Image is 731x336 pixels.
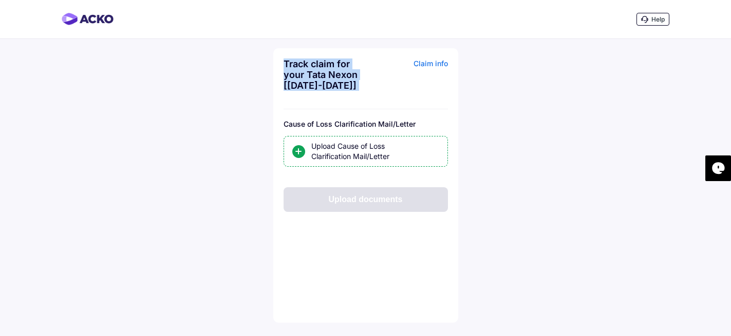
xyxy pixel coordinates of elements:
div: Upload Cause of Loss Clarification Mail/Letter [311,141,439,162]
div: Track claim for your Tata Nexon [[DATE]-[DATE]] [284,58,363,91]
span: Help [651,15,665,23]
div: Claim info [368,58,448,98]
img: horizontal-gradient.png [62,13,114,25]
div: Cause of Loss Clarification Mail/Letter [284,120,448,128]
